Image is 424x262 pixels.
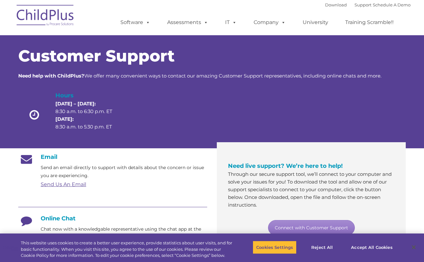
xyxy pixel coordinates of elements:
[41,181,86,187] a: Send Us An Email
[339,16,400,29] a: Training Scramble!!
[253,241,297,254] button: Cookies Settings
[41,164,207,180] p: Send an email directly to support with details about the concern or issue you are experiencing.
[55,91,123,100] h4: Hours
[347,241,396,254] button: Accept All Cookies
[41,225,207,241] p: Chat now with a knowledgable representative using the chat app at the bottom right.
[355,2,371,7] a: Support
[247,16,292,29] a: Company
[407,240,421,254] button: Close
[55,100,123,131] p: 8:30 a.m. to 6:30 p.m. ET 8:30 a.m. to 5:30 p.m. ET
[55,101,96,107] strong: [DATE] – [DATE]:
[302,241,342,254] button: Reject All
[114,16,157,29] a: Software
[325,2,347,7] a: Download
[55,116,74,122] strong: [DATE]:
[18,46,175,66] span: Customer Support
[13,0,77,32] img: ChildPlus by Procare Solutions
[21,240,233,259] div: This website uses cookies to create a better user experience, provide statistics about user visit...
[18,73,84,79] strong: Need help with ChildPlus?
[325,2,411,7] font: |
[18,215,207,222] h4: Online Chat
[18,73,381,79] span: We offer many convenient ways to contact our amazing Customer Support representatives, including ...
[228,170,395,209] p: Through our secure support tool, we’ll connect to your computer and solve your issues for you! To...
[219,16,243,29] a: IT
[296,16,335,29] a: University
[161,16,215,29] a: Assessments
[18,153,207,160] h4: Email
[373,2,411,7] a: Schedule A Demo
[268,220,355,235] a: Connect with Customer Support
[228,162,343,169] span: Need live support? We’re here to help!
